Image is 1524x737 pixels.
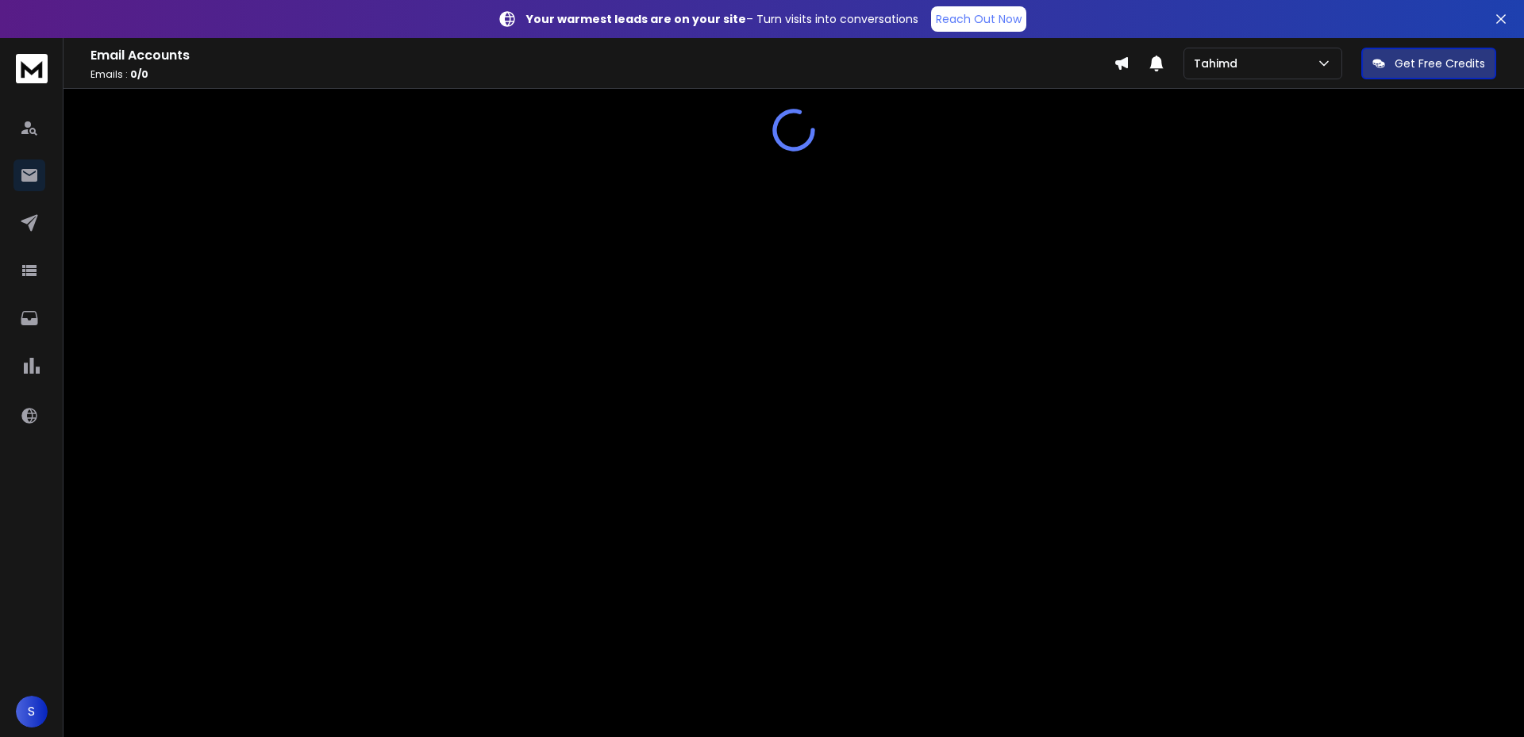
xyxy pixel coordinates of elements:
h1: Email Accounts [90,46,1114,65]
p: Reach Out Now [936,11,1022,27]
p: Tahimd [1194,56,1244,71]
img: logo [16,54,48,83]
p: Get Free Credits [1395,56,1485,71]
strong: Your warmest leads are on your site [526,11,746,27]
a: Reach Out Now [931,6,1026,32]
button: Get Free Credits [1361,48,1496,79]
span: 0 / 0 [130,67,148,81]
p: Emails : [90,68,1114,81]
button: S [16,696,48,727]
p: – Turn visits into conversations [526,11,918,27]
